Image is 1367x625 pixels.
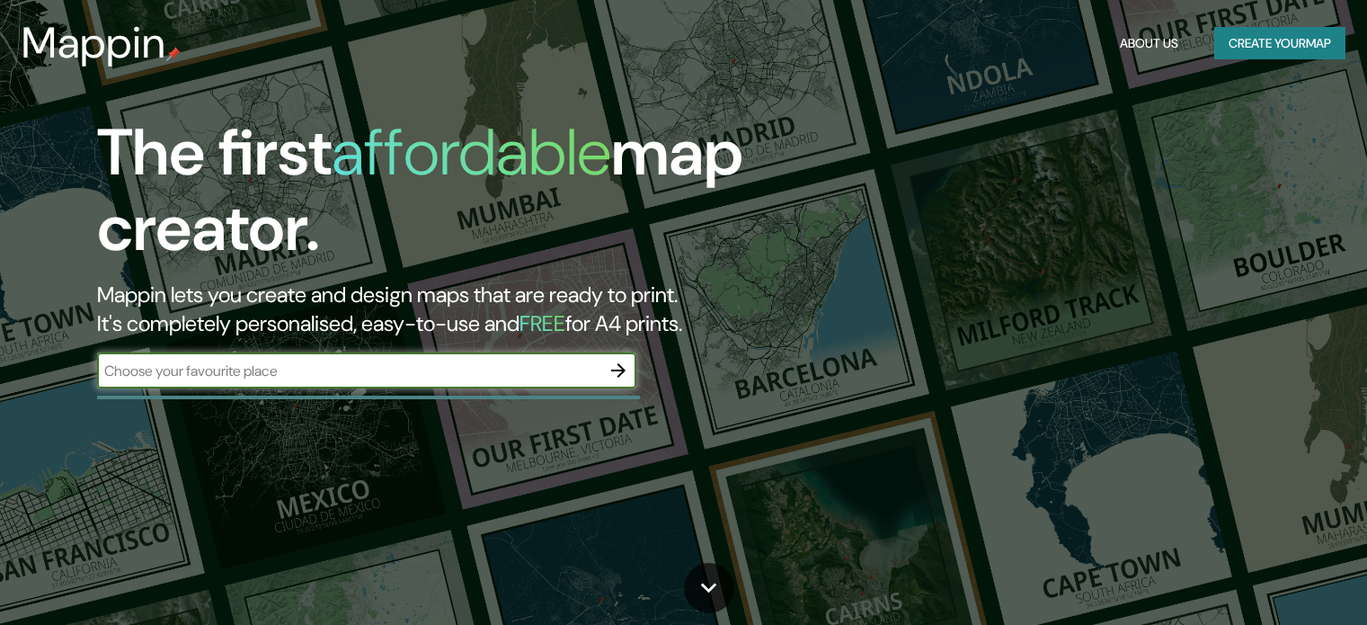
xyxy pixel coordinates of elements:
h5: FREE [519,309,565,337]
h2: Mappin lets you create and design maps that are ready to print. It's completely personalised, eas... [97,281,781,338]
img: mappin-pin [166,47,181,61]
h1: The first map creator. [97,115,781,281]
input: Choose your favourite place [97,361,600,381]
button: About Us [1113,27,1185,60]
h3: Mappin [22,18,166,68]
h1: affordable [332,111,611,194]
button: Create yourmap [1214,27,1345,60]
